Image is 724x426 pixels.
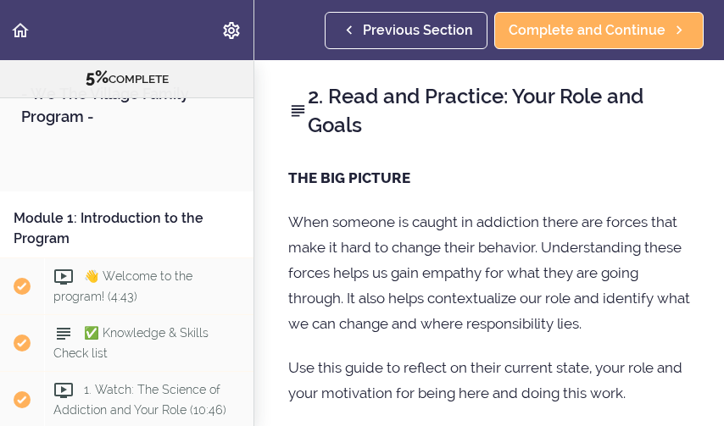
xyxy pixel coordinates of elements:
span: 👋 Welcome to the program! (4:43) [53,269,192,302]
p: When someone is caught in addiction there are forces that make it hard to change their behavior. ... [288,209,690,336]
div: COMPLETE [21,67,232,89]
span: Complete and Continue [509,20,666,41]
a: Previous Section [325,12,487,49]
svg: Back to course curriculum [10,20,31,41]
svg: Settings Menu [221,20,242,41]
p: Use this guide to reflect on their current state, your role and your motivation for being here an... [288,355,690,406]
h2: 2. Read and Practice: Your Role and Goals [288,82,690,140]
span: ✅ Knowledge & Skills Check list [53,326,209,359]
a: Complete and Continue [494,12,704,49]
span: Previous Section [363,20,473,41]
strong: THE BIG PICTURE [288,169,410,186]
span: 1. Watch: The Science of Addiction and Your Role (10:46) [53,383,226,416]
span: 5% [86,67,109,87]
